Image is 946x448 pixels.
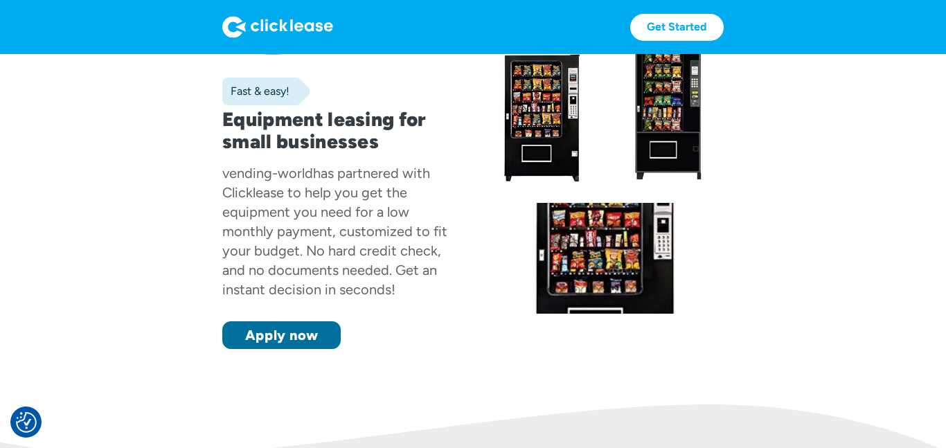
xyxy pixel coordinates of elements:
[222,16,333,38] img: Logo
[222,165,447,298] div: has partnered with Clicklease to help you get the equipment you need for a low monthly payment, c...
[222,108,459,152] h1: Equipment leasing for small businesses
[630,14,724,41] a: Get Started
[222,321,341,349] a: Apply now
[222,84,289,98] div: Fast & easy!
[16,412,37,433] img: Revisit consent button
[16,412,37,433] button: Consent Preferences
[222,165,313,181] div: vending-world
